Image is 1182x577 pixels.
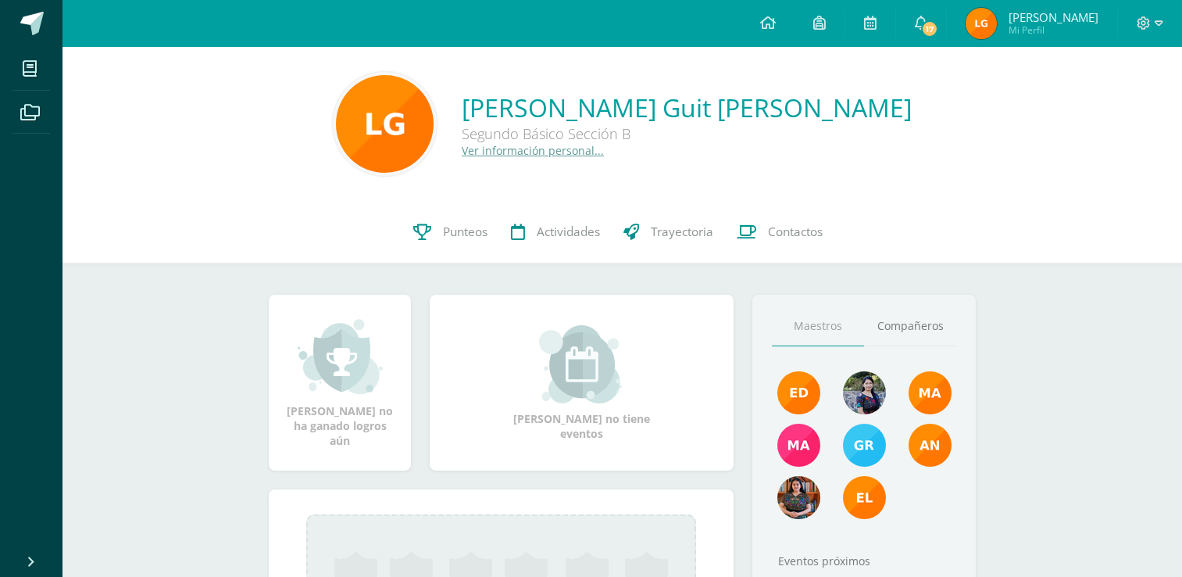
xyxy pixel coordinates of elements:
[843,476,886,519] img: 2f8de69bb4c8bfcc68be225f0ff17f53.png
[537,224,600,240] span: Actividades
[768,224,823,240] span: Contactos
[921,20,938,38] span: 17
[504,325,660,441] div: [PERSON_NAME] no tiene eventos
[909,371,952,414] img: 560278503d4ca08c21e9c7cd40ba0529.png
[612,201,725,263] a: Trayectoria
[909,424,952,467] img: a348d660b2b29c2c864a8732de45c20a.png
[462,143,604,158] a: Ver información personal...
[336,75,434,173] img: 80e17f11e74361ae1a4b69556076d84d.png
[539,325,624,403] img: event_small.png
[725,201,834,263] a: Contactos
[843,371,886,414] img: 9b17679b4520195df407efdfd7b84603.png
[843,424,886,467] img: b7ce7144501556953be3fc0a459761b8.png
[966,8,997,39] img: 2b07e7083290fa3d522a25deb24f4cca.png
[864,306,956,346] a: Compañeros
[284,317,395,448] div: [PERSON_NAME] no ha ganado logros aún
[772,554,956,568] div: Eventos próximos
[462,91,912,124] a: [PERSON_NAME] Guit [PERSON_NAME]
[1009,9,1098,25] span: [PERSON_NAME]
[402,201,499,263] a: Punteos
[772,306,864,346] a: Maestros
[1009,23,1098,37] span: Mi Perfil
[462,124,912,143] div: Segundo Básico Sección B
[777,476,820,519] img: 96169a482c0de6f8e254ca41c8b0a7b1.png
[777,371,820,414] img: f40e456500941b1b33f0807dd74ea5cf.png
[651,224,713,240] span: Trayectoria
[298,317,383,396] img: achievement_small.png
[777,424,820,467] img: 7766054b1332a6085c7723d22614d631.png
[443,224,487,240] span: Punteos
[499,201,612,263] a: Actividades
